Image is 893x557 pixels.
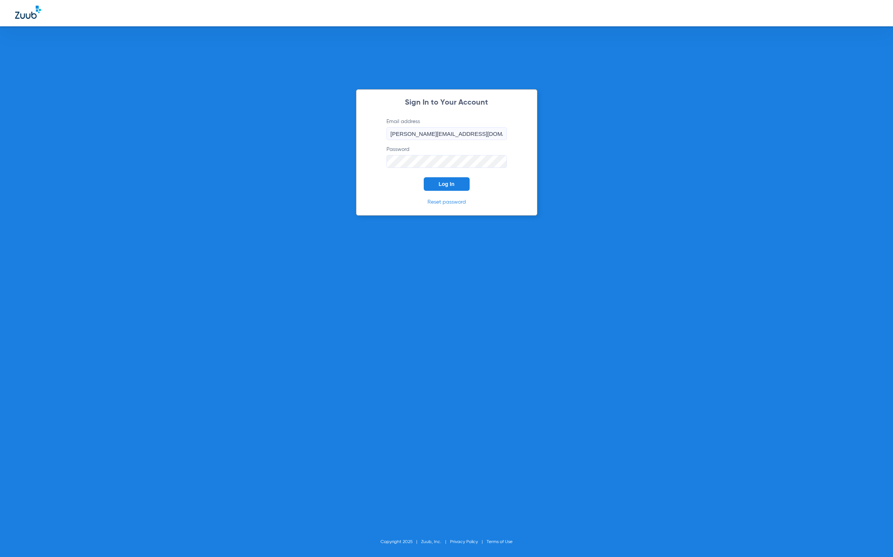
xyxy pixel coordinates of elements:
[386,127,507,140] input: Email address
[424,177,470,191] button: Log In
[386,118,507,140] label: Email address
[450,540,478,544] a: Privacy Policy
[15,6,41,19] img: Zuub Logo
[487,540,513,544] a: Terms of Use
[439,181,455,187] span: Log In
[375,99,518,107] h2: Sign In to Your Account
[427,199,466,205] a: Reset password
[380,538,421,546] li: Copyright 2025
[421,538,450,546] li: Zuub, Inc.
[386,155,507,168] input: Password
[386,146,507,168] label: Password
